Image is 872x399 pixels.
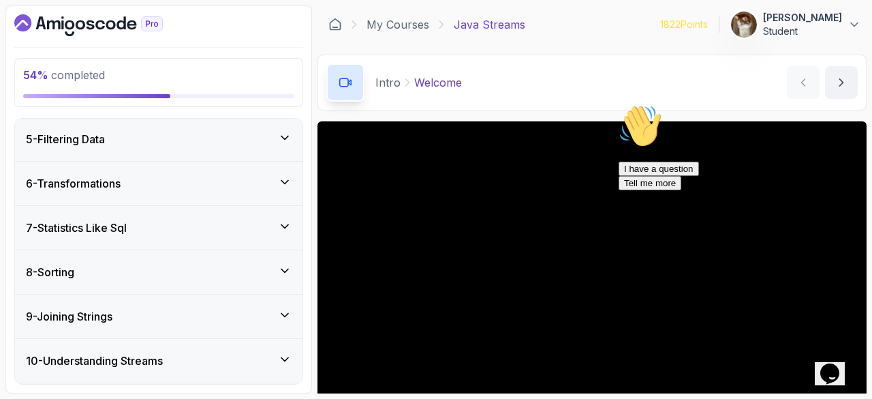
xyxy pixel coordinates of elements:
button: I have a question [5,63,86,77]
iframe: chat widget [613,99,858,338]
p: 1822 Points [660,18,708,31]
img: :wave: [5,5,49,49]
button: next content [825,66,858,99]
h3: 8 - Sorting [26,264,74,280]
h3: 6 - Transformations [26,175,121,192]
a: Dashboard [14,14,194,36]
h3: 5 - Filtering Data [26,131,105,147]
p: [PERSON_NAME] [763,11,842,25]
button: Tell me more [5,77,68,91]
button: user profile image[PERSON_NAME]Student [730,11,861,38]
h3: 9 - Joining Strings [26,308,112,325]
button: 9-Joining Strings [15,295,302,338]
p: Welcome [414,74,462,91]
span: Hi! How can we help? [5,41,135,51]
button: 8-Sorting [15,250,302,294]
button: 5-Filtering Data [15,117,302,161]
a: Dashboard [328,18,342,31]
button: 6-Transformations [15,162,302,205]
p: Intro [375,74,401,91]
h3: 7 - Statistics Like Sql [26,220,127,236]
span: 54 % [23,68,48,82]
iframe: chat widget [815,344,858,385]
span: completed [23,68,105,82]
button: 10-Understanding Streams [15,339,302,383]
div: 👋Hi! How can we help?I have a questionTell me more [5,5,251,91]
img: user profile image [731,12,757,38]
h3: 10 - Understanding Streams [26,353,163,369]
button: 7-Statistics Like Sql [15,206,302,250]
p: Java Streams [454,16,525,33]
p: Student [763,25,842,38]
a: My Courses [367,16,429,33]
button: previous content [787,66,820,99]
